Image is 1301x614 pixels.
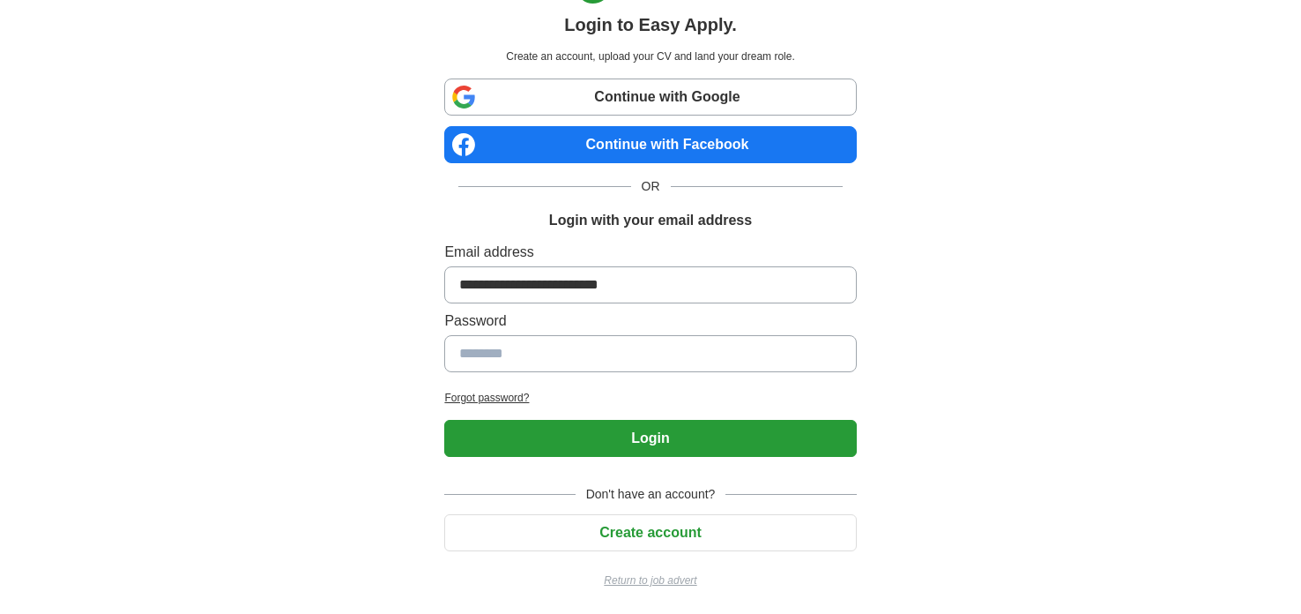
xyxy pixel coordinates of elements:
span: Don't have an account? [576,485,726,504]
a: Continue with Google [444,79,856,116]
label: Email address [444,242,856,263]
p: Create an account, upload your CV and land your dream role. [448,49,852,64]
label: Password [444,311,856,332]
button: Create account [444,514,856,551]
a: Forgot password? [444,390,856,406]
h1: Login with your email address [549,210,752,231]
span: OR [631,177,671,196]
button: Login [444,420,856,457]
h1: Login to Easy Apply. [564,11,737,38]
a: Continue with Facebook [444,126,856,163]
a: Return to job advert [444,573,856,588]
a: Create account [444,525,856,540]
